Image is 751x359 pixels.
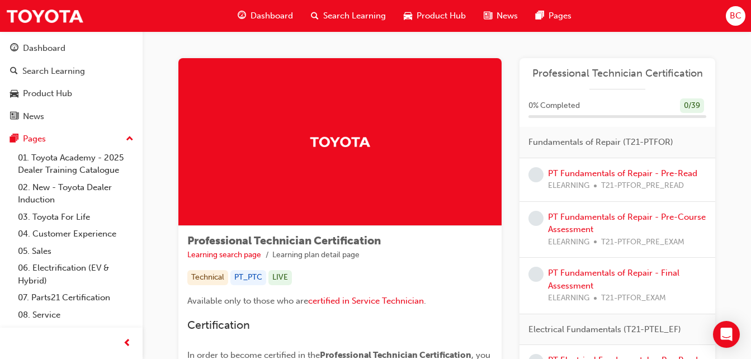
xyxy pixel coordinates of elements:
div: News [23,110,44,123]
button: BC [726,6,745,26]
span: ELEARNING [548,292,589,305]
a: 01. Toyota Academy - 2025 Dealer Training Catalogue [13,149,138,179]
span: prev-icon [123,337,131,351]
span: Certification [187,319,250,332]
a: news-iconNews [475,4,527,27]
span: ELEARNING [548,236,589,249]
a: Learning search page [187,250,261,259]
div: 0 / 39 [680,98,704,114]
span: guage-icon [238,9,246,23]
a: 08. Service [13,306,138,324]
a: guage-iconDashboard [229,4,302,27]
span: car-icon [10,89,18,99]
span: up-icon [126,132,134,147]
div: LIVE [268,270,292,285]
a: 07. Parts21 Certification [13,289,138,306]
img: Trak [309,132,371,152]
a: 05. Sales [13,243,138,260]
span: Dashboard [251,10,293,22]
a: pages-iconPages [527,4,580,27]
span: news-icon [484,9,492,23]
a: PT Fundamentals of Repair - Pre-Course Assessment [548,212,706,235]
div: PT_PTC [230,270,266,285]
a: search-iconSearch Learning [302,4,395,27]
span: Pages [549,10,571,22]
a: Dashboard [4,38,138,59]
span: car-icon [404,9,412,23]
div: Search Learning [22,65,85,78]
span: Professional Technician Certification [187,234,381,247]
span: ELEARNING [548,179,589,192]
a: PT Fundamentals of Repair - Pre-Read [548,168,697,178]
span: guage-icon [10,44,18,54]
div: Product Hub [23,87,72,100]
a: 04. Customer Experience [13,225,138,243]
a: 06. Electrification (EV & Hybrid) [13,259,138,289]
button: Pages [4,129,138,149]
a: PT Fundamentals of Repair - Final Assessment [548,268,679,291]
span: search-icon [311,9,319,23]
span: News [497,10,518,22]
span: T21-PTFOR_PRE_EXAM [601,236,684,249]
span: BC [730,10,741,22]
div: Technical [187,270,228,285]
div: Pages [23,133,46,145]
span: learningRecordVerb_NONE-icon [528,211,544,226]
a: 03. Toyota For Life [13,209,138,226]
div: Dashboard [23,42,65,55]
a: 09. Technical Training [13,323,138,341]
div: Open Intercom Messenger [713,321,740,348]
span: . [424,296,426,306]
li: Learning plan detail page [272,249,360,262]
span: T21-PTFOR_PRE_READ [601,179,684,192]
span: Fundamentals of Repair (T21-PTFOR) [528,136,673,149]
span: Electrical Fundamentals (T21-PTEL_EF) [528,323,681,336]
span: learningRecordVerb_NONE-icon [528,267,544,282]
span: learningRecordVerb_NONE-icon [528,167,544,182]
span: Product Hub [417,10,466,22]
span: pages-icon [10,134,18,144]
button: DashboardSearch LearningProduct HubNews [4,36,138,129]
span: Search Learning [323,10,386,22]
a: certified in Service Technician [308,296,424,306]
a: car-iconProduct Hub [395,4,475,27]
span: pages-icon [536,9,544,23]
a: 02. New - Toyota Dealer Induction [13,179,138,209]
a: Product Hub [4,83,138,104]
span: 0 % Completed [528,100,580,112]
a: Professional Technician Certification [528,67,706,80]
img: Trak [6,3,84,29]
span: Available only to those who are [187,296,308,306]
span: T21-PTFOR_EXAM [601,292,666,305]
span: news-icon [10,112,18,122]
a: News [4,106,138,127]
a: Search Learning [4,61,138,82]
span: search-icon [10,67,18,77]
